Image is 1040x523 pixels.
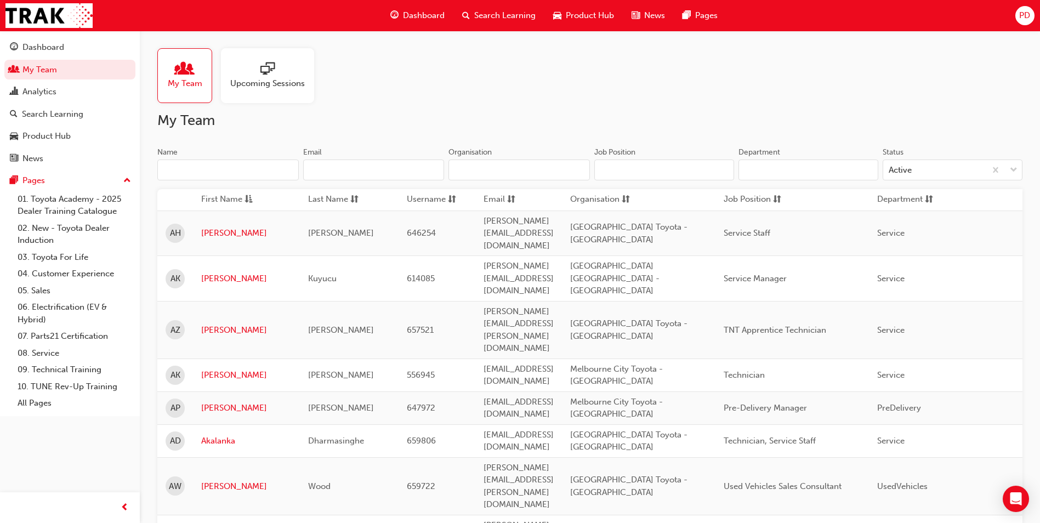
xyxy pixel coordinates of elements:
[4,170,135,191] button: Pages
[407,325,434,335] span: 657521
[570,319,687,341] span: [GEOGRAPHIC_DATA] Toyota - [GEOGRAPHIC_DATA]
[695,9,718,22] span: Pages
[308,193,348,207] span: Last Name
[123,174,131,188] span: up-icon
[13,299,135,328] a: 06. Electrification (EV & Hybrid)
[390,9,399,22] span: guage-icon
[169,480,181,493] span: AW
[877,325,905,335] span: Service
[724,193,784,207] button: Job Positionsorting-icon
[877,193,923,207] span: Department
[448,147,492,158] div: Organisation
[4,60,135,80] a: My Team
[484,397,554,419] span: [EMAIL_ADDRESS][DOMAIN_NAME]
[566,9,614,22] span: Product Hub
[157,147,178,158] div: Name
[570,364,663,386] span: Melbourne City Toyota - [GEOGRAPHIC_DATA]
[13,378,135,395] a: 10. TUNE Rev-Up Training
[877,274,905,283] span: Service
[570,222,687,245] span: [GEOGRAPHIC_DATA] Toyota - [GEOGRAPHIC_DATA]
[201,480,292,493] a: [PERSON_NAME]
[724,403,807,413] span: Pre-Delivery Manager
[883,147,903,158] div: Status
[260,62,275,77] span: sessionType_ONLINE_URL-icon
[484,463,554,510] span: [PERSON_NAME][EMAIL_ADDRESS][PERSON_NAME][DOMAIN_NAME]
[13,265,135,282] a: 04. Customer Experience
[13,345,135,362] a: 08. Service
[13,191,135,220] a: 01. Toyota Academy - 2025 Dealer Training Catalogue
[448,160,590,180] input: Organisation
[683,9,691,22] span: pages-icon
[201,193,262,207] button: First Nameasc-icon
[13,282,135,299] a: 05. Sales
[407,193,446,207] span: Username
[201,369,292,382] a: [PERSON_NAME]
[544,4,623,27] a: car-iconProduct Hub
[724,481,842,491] span: Used Vehicles Sales Consultant
[877,228,905,238] span: Service
[644,9,665,22] span: News
[407,403,435,413] span: 647972
[507,193,515,207] span: sorting-icon
[724,370,765,380] span: Technician
[570,193,620,207] span: Organisation
[407,274,435,283] span: 614085
[1003,486,1029,512] div: Open Intercom Messenger
[10,110,18,120] span: search-icon
[170,435,181,447] span: AD
[245,193,253,207] span: asc-icon
[5,3,93,28] img: Trak
[22,174,45,187] div: Pages
[10,87,18,97] span: chart-icon
[570,261,660,295] span: [GEOGRAPHIC_DATA] [GEOGRAPHIC_DATA] - [GEOGRAPHIC_DATA]
[13,395,135,412] a: All Pages
[1019,9,1030,22] span: PD
[308,370,374,380] span: [PERSON_NAME]
[570,475,687,497] span: [GEOGRAPHIC_DATA] Toyota - [GEOGRAPHIC_DATA]
[738,160,878,180] input: Department
[168,77,202,90] span: My Team
[622,193,630,207] span: sorting-icon
[462,9,470,22] span: search-icon
[22,108,83,121] div: Search Learning
[10,65,18,75] span: people-icon
[171,402,180,414] span: AP
[22,41,64,54] div: Dashboard
[178,62,192,77] span: people-icon
[22,130,71,143] div: Product Hub
[4,37,135,58] a: Dashboard
[308,274,337,283] span: Kuyucu
[877,481,928,491] span: UsedVehicles
[570,193,630,207] button: Organisationsorting-icon
[13,249,135,266] a: 03. Toyota For Life
[382,4,453,27] a: guage-iconDashboard
[484,193,544,207] button: Emailsorting-icon
[4,82,135,102] a: Analytics
[724,436,816,446] span: Technician, Service Staff
[407,481,435,491] span: 659722
[877,436,905,446] span: Service
[484,306,554,354] span: [PERSON_NAME][EMAIL_ADDRESS][PERSON_NAME][DOMAIN_NAME]
[623,4,674,27] a: news-iconNews
[632,9,640,22] span: news-icon
[170,227,181,240] span: AH
[10,43,18,53] span: guage-icon
[308,481,331,491] span: Wood
[221,48,323,103] a: Upcoming Sessions
[13,361,135,378] a: 09. Technical Training
[308,436,364,446] span: Dharmasinghe
[308,228,374,238] span: [PERSON_NAME]
[484,193,505,207] span: Email
[407,228,436,238] span: 646254
[308,193,368,207] button: Last Namesorting-icon
[724,228,770,238] span: Service Staff
[403,9,445,22] span: Dashboard
[724,325,826,335] span: TNT Apprentice Technician
[201,272,292,285] a: [PERSON_NAME]
[230,77,305,90] span: Upcoming Sessions
[553,9,561,22] span: car-icon
[4,104,135,124] a: Search Learning
[10,176,18,186] span: pages-icon
[201,227,292,240] a: [PERSON_NAME]
[4,35,135,170] button: DashboardMy TeamAnalyticsSearch LearningProduct HubNews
